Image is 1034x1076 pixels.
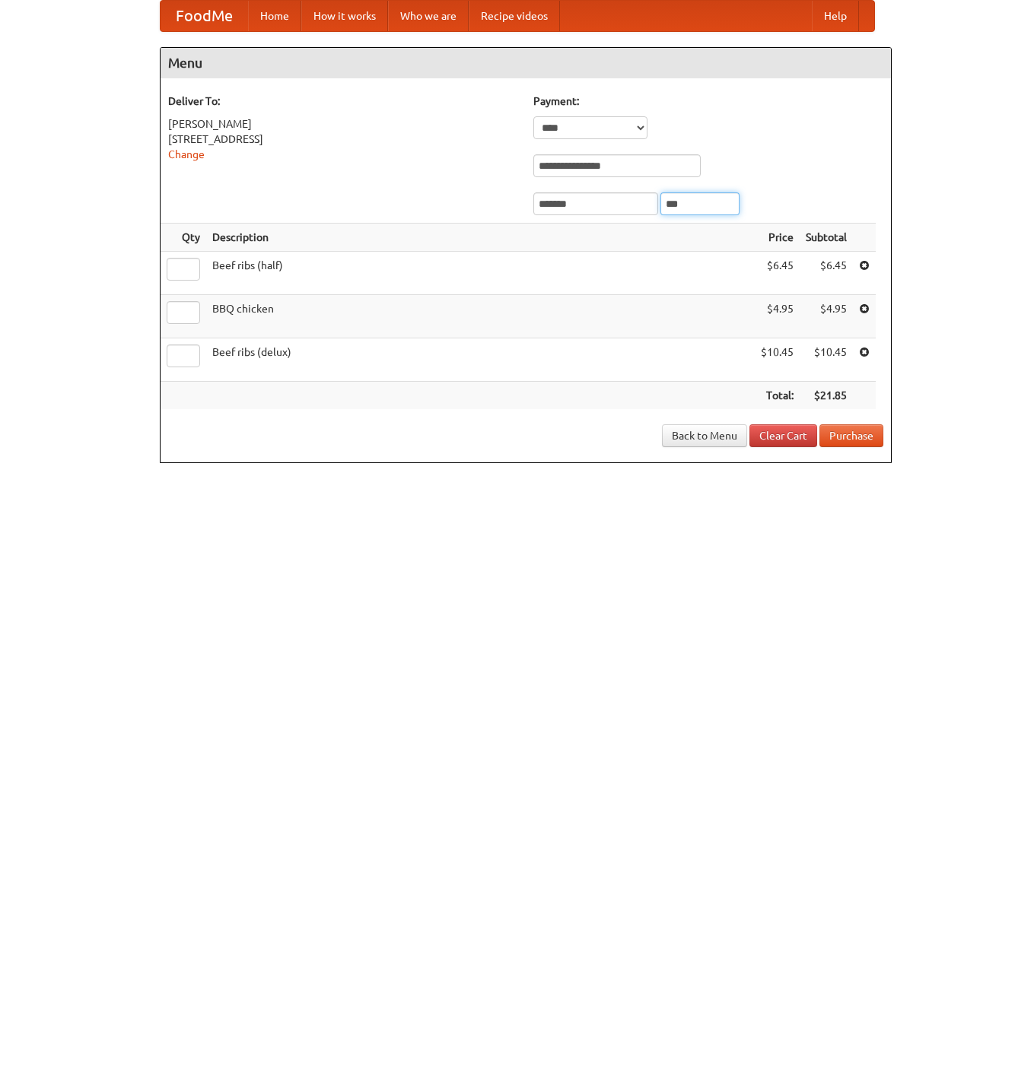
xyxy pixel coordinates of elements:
a: Recipe videos [469,1,560,31]
a: Back to Menu [662,424,747,447]
a: Change [168,148,205,160]
th: $21.85 [800,382,853,410]
a: Help [812,1,859,31]
a: Home [248,1,301,31]
td: $6.45 [800,252,853,295]
td: $4.95 [800,295,853,338]
td: Beef ribs (half) [206,252,755,295]
th: Description [206,224,755,252]
h5: Payment: [533,94,883,109]
td: $10.45 [800,338,853,382]
td: $4.95 [755,295,800,338]
a: Clear Cart [749,424,817,447]
div: [PERSON_NAME] [168,116,518,132]
td: Beef ribs (delux) [206,338,755,382]
button: Purchase [819,424,883,447]
td: $10.45 [755,338,800,382]
td: BBQ chicken [206,295,755,338]
div: [STREET_ADDRESS] [168,132,518,147]
th: Total: [755,382,800,410]
th: Subtotal [800,224,853,252]
a: How it works [301,1,388,31]
th: Price [755,224,800,252]
a: Who we are [388,1,469,31]
td: $6.45 [755,252,800,295]
a: FoodMe [161,1,248,31]
h4: Menu [161,48,891,78]
h5: Deliver To: [168,94,518,109]
th: Qty [161,224,206,252]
